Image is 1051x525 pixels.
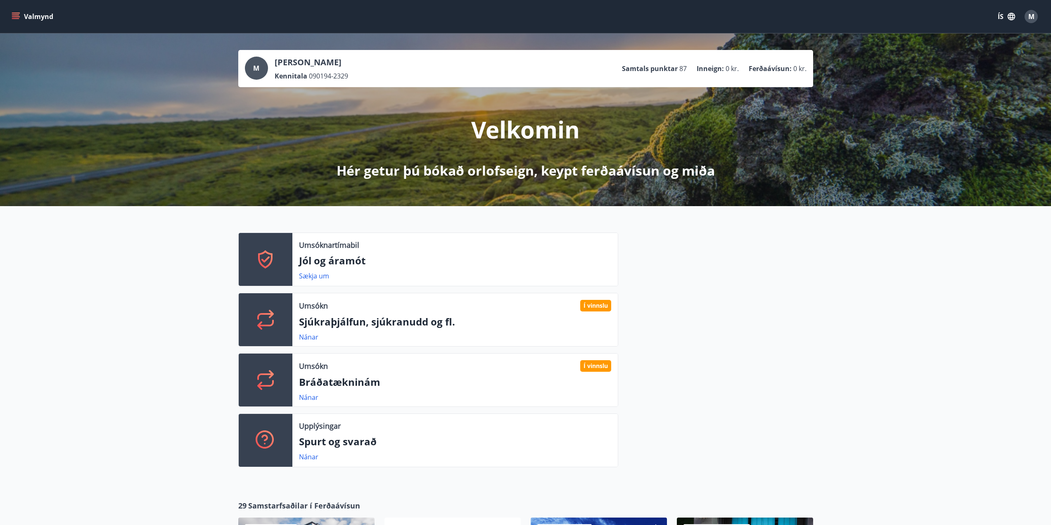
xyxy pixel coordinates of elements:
[299,393,318,402] a: Nánar
[1028,12,1034,21] span: M
[299,435,611,449] p: Spurt og svarað
[309,71,348,81] span: 090194-2329
[299,452,318,461] a: Nánar
[580,360,611,372] div: Í vinnslu
[726,64,739,73] span: 0 kr.
[299,375,611,389] p: Bráðatækninám
[275,71,307,81] p: Kennitala
[993,9,1020,24] button: ÍS
[299,300,328,311] p: Umsókn
[337,162,715,180] p: Hér getur þú bókað orlofseign, keypt ferðaávísun og miða
[253,64,259,73] span: M
[749,64,792,73] p: Ferðaávísun :
[622,64,678,73] p: Samtals punktar
[299,271,329,280] a: Sækja um
[299,333,318,342] a: Nánar
[299,254,611,268] p: Jól og áramót
[10,9,57,24] button: menu
[299,361,328,371] p: Umsókn
[679,64,687,73] span: 87
[697,64,724,73] p: Inneign :
[299,420,341,431] p: Upplýsingar
[299,315,611,329] p: Sjúkraþjálfun, sjúkranudd og fl.
[275,57,348,68] p: [PERSON_NAME]
[299,240,359,250] p: Umsóknartímabil
[238,500,247,511] span: 29
[471,114,580,145] p: Velkomin
[1021,7,1041,26] button: M
[793,64,807,73] span: 0 kr.
[248,500,360,511] span: Samstarfsaðilar í Ferðaávísun
[580,300,611,311] div: Í vinnslu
